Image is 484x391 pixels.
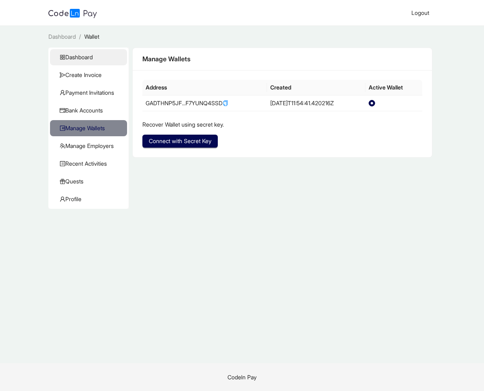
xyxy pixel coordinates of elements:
[79,33,81,40] span: /
[48,9,97,18] img: logo
[60,161,65,166] span: profile
[142,135,218,148] button: Connect with Secret Key
[60,49,121,65] span: Dashboard
[48,33,76,40] span: Dashboard
[60,173,121,189] span: Quests
[267,80,365,96] th: Created
[411,9,429,16] span: Logout
[365,80,423,96] th: Active Wallet
[149,137,211,146] span: Connect with Secret Key
[60,196,65,202] span: user
[60,138,121,154] span: Manage Employers
[142,80,267,96] th: Address
[60,67,121,83] span: Create Invoice
[60,156,121,172] span: Recent Activities
[142,96,267,111] td: GADTHNP5JF...F7YUNQ4SSD
[60,179,65,184] span: gift
[84,33,99,40] span: Wallet
[60,85,121,101] span: Payment Invitations
[60,102,121,119] span: Bank Accounts
[60,125,65,131] span: wallet
[60,54,65,60] span: appstore
[60,90,65,96] span: user-add
[60,108,65,113] span: credit-card
[60,120,121,136] span: Manage Wallets
[142,120,423,129] p: Recover Wallet using secret key.
[223,100,228,106] span: copy
[267,96,365,111] td: [DATE]T11:54:41.420216Z
[60,72,65,78] span: send
[60,191,121,207] span: Profile
[60,143,65,149] span: team
[142,54,423,64] div: Manage Wallets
